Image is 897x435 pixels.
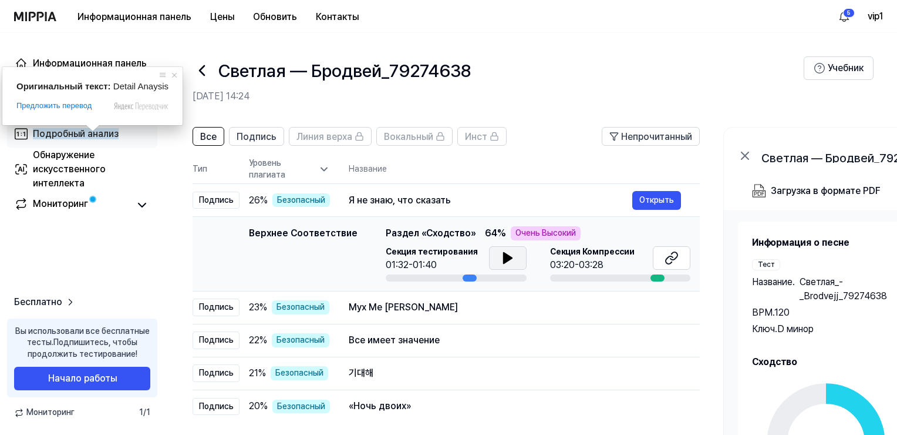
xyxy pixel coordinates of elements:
ya-tr-span: Подробный анализ [33,128,119,139]
span: 20 % [249,399,268,413]
ya-tr-span: Открыть [639,193,674,206]
img: Загрузка в формате PDF [752,184,766,198]
ya-tr-span: Обновить [253,10,297,24]
a: Мониторинг [14,197,129,213]
span: 23 % [249,300,267,314]
a: Обновить [244,1,306,33]
span: Detail Anaysis [113,81,168,91]
div: Безопасный [272,400,330,414]
span: 26 % [249,193,268,208]
div: 01:32-01:40 [386,258,478,272]
div: Подпись [193,299,240,316]
ya-tr-span: % [497,227,506,239]
ya-tr-span: Непрочитанный [621,131,692,142]
ya-tr-span: vip1 [868,9,883,24]
ya-tr-span: Линия верха [296,131,352,142]
button: Учебник [804,56,874,80]
ya-tr-span: Секция тестирования [386,247,478,256]
button: Информационная панель [68,5,201,29]
ya-tr-span: D минор [777,323,814,334]
ya-tr-span: Начало работы [48,372,117,386]
button: Алрим5 [835,7,854,26]
button: Цены [201,5,244,29]
ya-tr-span: 64 [485,227,497,239]
ya-tr-span: Ключ. [752,323,777,334]
ya-tr-span: Мух Ме [PERSON_NAME] [349,302,458,313]
ya-tr-span: Раздел «Сходство» [386,227,476,239]
ya-tr-span: Тест [758,260,775,270]
ya-tr-span: Информационная панель [77,10,191,24]
button: Начало работы [14,367,150,390]
div: Подпись [193,332,240,349]
ya-tr-span: Учебник [828,61,864,75]
div: Подпись [193,398,240,416]
ya-tr-span: Бесплатно [14,296,62,307]
ya-tr-span: Цены [210,10,234,24]
ya-tr-span: Название [349,163,387,175]
ya-tr-span: Все имеет значение [349,334,440,346]
ya-tr-span: Вокальный [384,131,433,142]
img: логотип [14,12,56,21]
button: Подпись [229,127,284,146]
ya-tr-span: Мониторинг [26,407,75,419]
button: Открыть [632,191,681,210]
ya-tr-span: Тип [193,164,207,173]
span: 21 % [249,366,266,380]
ya-tr-span: Название [752,276,793,287]
div: Подпись [193,364,240,382]
button: Обновить [244,5,306,29]
ya-tr-span: 120 [774,307,790,318]
ya-tr-span: 1 [139,407,143,417]
ya-tr-span: Подпишитесь, чтобы продолжить тестирование! [28,337,138,359]
ya-tr-span: «Ночь двоих» [349,400,411,411]
button: Линия верха [289,127,372,146]
ya-tr-span: Все [200,131,217,142]
ya-tr-span: Уровень плагиата [249,158,316,180]
a: Подробный анализ [7,120,157,148]
ya-tr-span: Обнаружение искусственного интеллекта [33,149,106,189]
ya-tr-span: Инст [465,131,487,142]
ya-tr-span: 1 [146,407,150,417]
ya-tr-span: / [143,407,146,417]
span: Предложить перевод [16,101,92,111]
button: Вокальный [376,127,453,146]
ya-tr-span: Информация о песне [752,237,849,248]
h1: Светлая — Бродвей_79274638 [218,58,471,83]
div: Безопасный [272,300,329,314]
button: Все [193,127,224,146]
button: Контакты [306,5,368,29]
ya-tr-span: Я не знаю, что сказать [349,195,451,206]
ya-tr-span: Подпись [237,131,276,142]
span: 22 % [249,333,267,347]
div: Безопасный [272,333,329,347]
ya-tr-span: Мониторинг [33,198,88,209]
button: Инст [457,127,507,146]
ya-tr-span: Контакты [316,10,359,24]
ya-tr-span: Безопасный [277,195,325,206]
div: Безопасный [271,366,328,380]
ya-tr-span: 기대해 [349,367,373,379]
img: Алрим [837,9,851,24]
div: 03:20-03:28 [550,258,635,272]
ya-tr-span: Верхнее Соответствие [249,227,358,239]
ya-tr-span: . [793,276,795,287]
ya-tr-span: Вы использовали все бесплатные тесты. [15,326,150,347]
ya-tr-span: BPM. [752,307,774,318]
ya-tr-span: Загрузка в формате PDF [771,185,881,196]
a: Обнаружение искусственного интеллекта [7,155,157,183]
div: Информационная панель [33,56,147,71]
ya-tr-span: Сходство [752,356,797,367]
ya-tr-span: Очень Высокий [515,227,576,239]
div: Подпись [193,192,240,209]
span: Оригинальный текст: [16,81,111,91]
ya-tr-span: [DATE] 14:24 [193,91,249,102]
button: Загрузка в формате PDF [750,179,883,203]
ya-tr-span: Светлая_-_Brodvejj_79274638 [800,276,887,302]
div: 5 [843,8,855,18]
a: Бесплатно [14,295,76,309]
button: Непрочитанный [602,127,700,146]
